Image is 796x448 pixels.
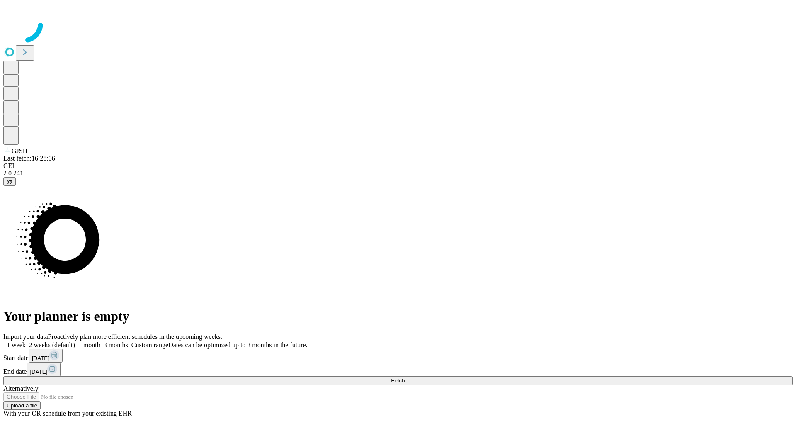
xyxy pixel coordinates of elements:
[32,355,49,361] span: [DATE]
[131,341,168,348] span: Custom range
[3,177,16,186] button: @
[391,377,405,384] span: Fetch
[3,155,55,162] span: Last fetch: 16:28:06
[3,363,793,376] div: End date
[3,309,793,324] h1: Your planner is empty
[3,376,793,385] button: Fetch
[3,333,48,340] span: Import your data
[3,170,793,177] div: 2.0.241
[12,147,27,154] span: GJSH
[7,178,12,185] span: @
[3,385,38,392] span: Alternatively
[3,162,793,170] div: GEI
[3,349,793,363] div: Start date
[168,341,307,348] span: Dates can be optimized up to 3 months in the future.
[3,401,41,410] button: Upload a file
[78,341,100,348] span: 1 month
[27,363,61,376] button: [DATE]
[30,369,47,375] span: [DATE]
[3,410,132,417] span: With your OR schedule from your existing EHR
[29,349,63,363] button: [DATE]
[48,333,222,340] span: Proactively plan more efficient schedules in the upcoming weeks.
[7,341,26,348] span: 1 week
[104,341,128,348] span: 3 months
[29,341,75,348] span: 2 weeks (default)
